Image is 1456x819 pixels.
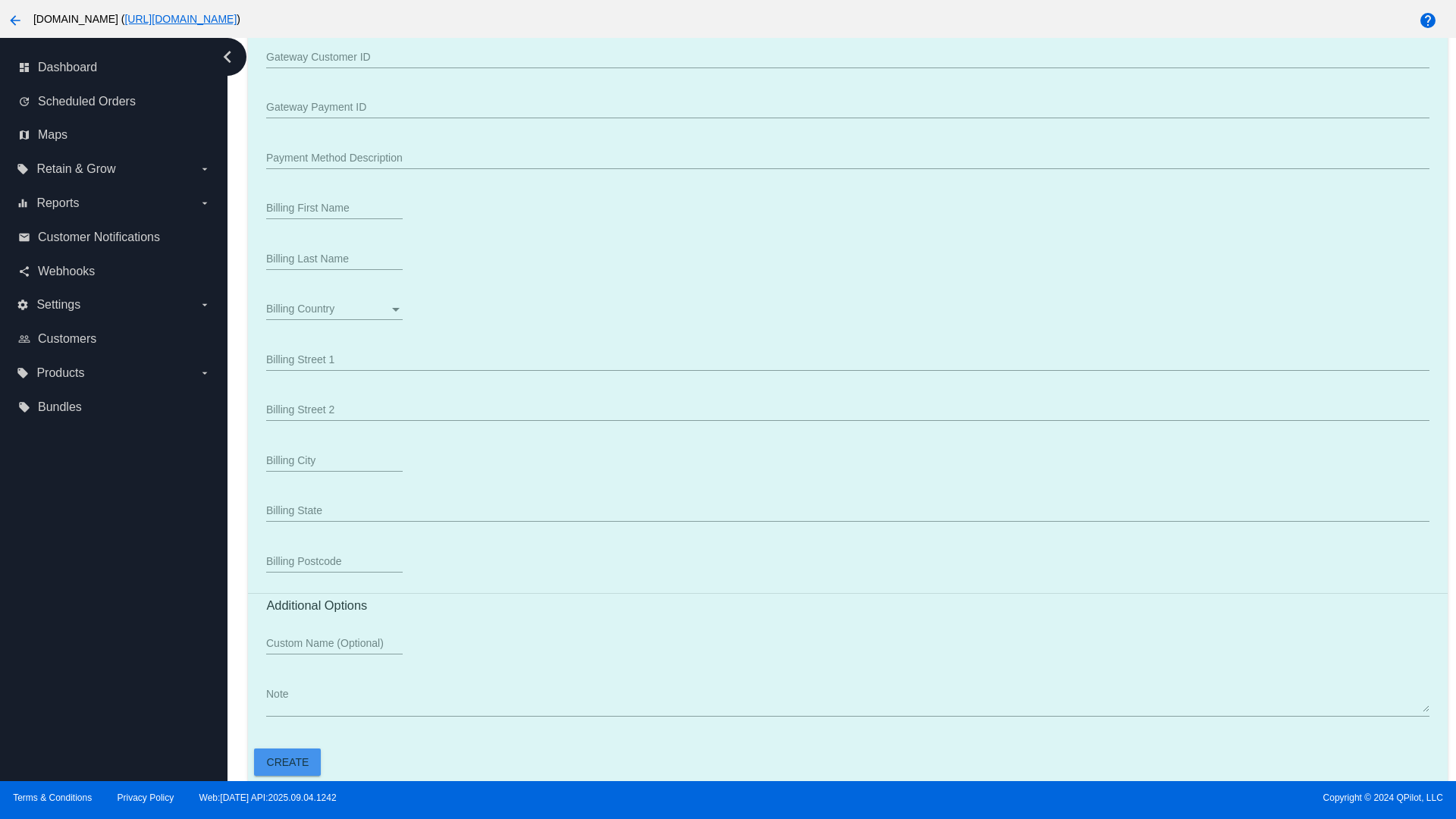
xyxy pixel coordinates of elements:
i: update [18,96,30,108]
span: Maps [38,128,67,142]
a: people_outline Customers [18,327,211,351]
span: Copyright © 2024 QPilot, LLC [741,792,1443,803]
a: dashboard Dashboard [18,55,211,80]
a: map Maps [18,123,211,147]
a: share Webhooks [18,259,211,284]
a: Terms & Conditions [13,792,92,803]
i: map [18,129,30,141]
mat-icon: arrow_back [6,11,24,30]
i: people_outline [18,333,30,345]
a: [URL][DOMAIN_NAME] [124,13,237,25]
span: Customer Notifications [38,231,160,244]
span: Products [36,366,84,380]
span: Reports [36,196,79,210]
a: update Scheduled Orders [18,89,211,114]
i: email [18,231,30,243]
span: Bundles [38,400,82,414]
i: local_offer [18,401,30,413]
i: arrow_drop_down [199,367,211,379]
i: local_offer [17,163,29,175]
i: settings [17,299,29,311]
span: Customers [38,332,96,346]
a: email Customer Notifications [18,225,211,249]
a: Privacy Policy [118,792,174,803]
a: local_offer Bundles [18,395,211,419]
mat-icon: help [1419,11,1437,30]
i: arrow_drop_down [199,163,211,175]
i: chevron_left [215,45,240,69]
i: arrow_drop_down [199,299,211,311]
a: Web:[DATE] API:2025.09.04.1242 [199,792,337,803]
i: local_offer [17,367,29,379]
span: Settings [36,298,80,312]
i: dashboard [18,61,30,74]
span: Dashboard [38,61,97,74]
span: [DOMAIN_NAME] ( ) [33,13,240,25]
i: arrow_drop_down [199,197,211,209]
span: Webhooks [38,265,95,278]
span: Scheduled Orders [38,95,136,108]
i: equalizer [17,197,29,209]
span: Retain & Grow [36,162,115,176]
i: share [18,265,30,278]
